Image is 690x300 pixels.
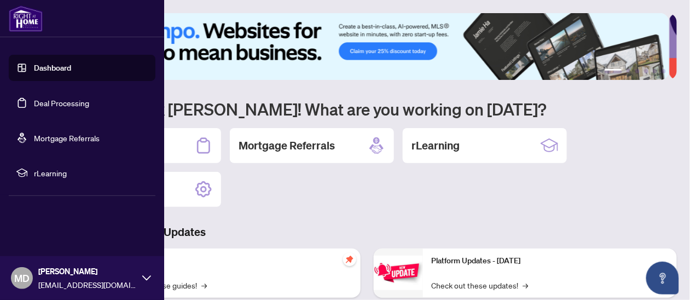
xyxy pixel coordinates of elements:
[662,69,666,73] button: 6
[57,99,677,119] h1: Welcome back [PERSON_NAME]! What are you working on [DATE]?
[38,279,137,291] span: [EMAIL_ADDRESS][DOMAIN_NAME]
[239,138,335,153] h2: Mortgage Referrals
[523,279,529,291] span: →
[57,13,669,80] img: Slide 0
[343,253,356,266] span: pushpin
[201,279,207,291] span: →
[432,279,529,291] a: Check out these updates!→
[644,69,648,73] button: 4
[14,270,30,286] span: MD
[635,69,640,73] button: 3
[34,63,71,73] a: Dashboard
[34,98,89,108] a: Deal Processing
[653,69,657,73] button: 5
[646,262,679,295] button: Open asap
[115,255,352,267] p: Self-Help
[34,167,148,179] span: rLearning
[432,255,669,267] p: Platform Updates - [DATE]
[9,5,43,32] img: logo
[627,69,631,73] button: 2
[38,266,137,278] span: [PERSON_NAME]
[57,224,677,240] h3: Brokerage & Industry Updates
[374,256,423,290] img: Platform Updates - June 23, 2025
[411,138,460,153] h2: rLearning
[605,69,622,73] button: 1
[34,133,100,143] a: Mortgage Referrals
